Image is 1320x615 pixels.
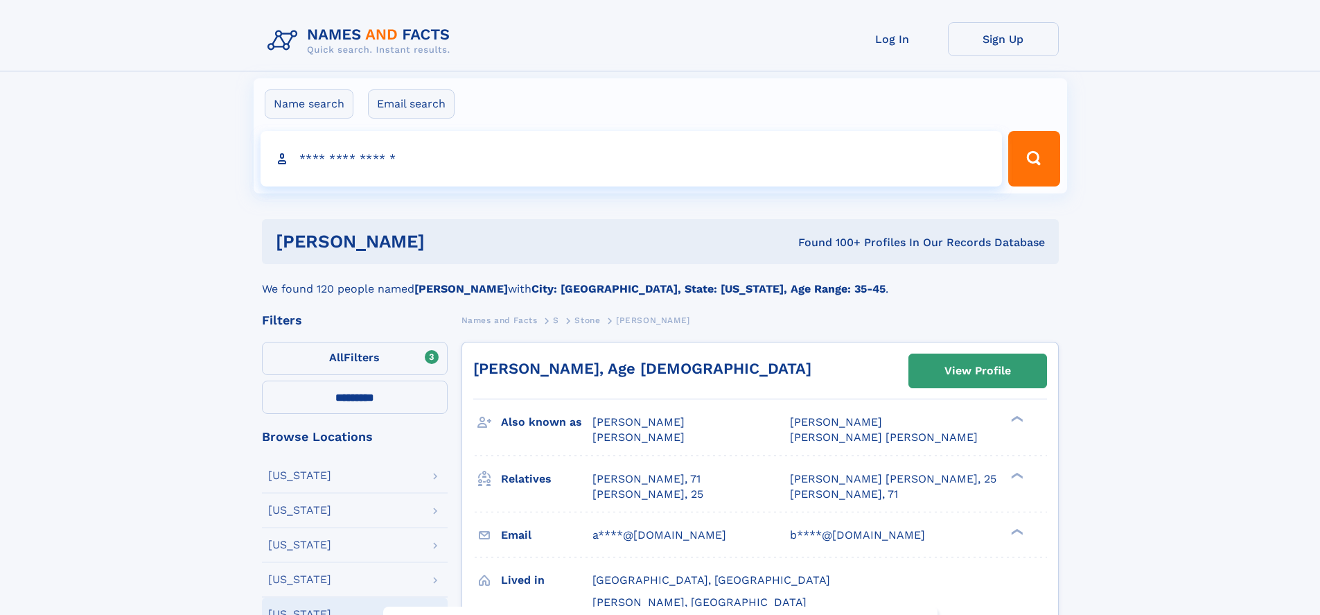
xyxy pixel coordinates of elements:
[414,282,508,295] b: [PERSON_NAME]
[611,235,1045,250] div: Found 100+ Profiles In Our Records Database
[461,311,538,329] a: Names and Facts
[268,539,331,551] div: [US_STATE]
[592,573,830,587] span: [GEOGRAPHIC_DATA], [GEOGRAPHIC_DATA]
[531,282,886,295] b: City: [GEOGRAPHIC_DATA], State: [US_STATE], Age Range: 35-45
[790,415,882,428] span: [PERSON_NAME]
[262,431,448,443] div: Browse Locations
[501,523,592,547] h3: Email
[268,505,331,516] div: [US_STATE]
[592,471,701,487] a: [PERSON_NAME], 71
[909,354,1046,388] a: View Profile
[592,415,685,428] span: [PERSON_NAME]
[262,264,1059,297] div: We found 120 people named with .
[368,89,455,119] label: Email search
[501,410,592,434] h3: Also known as
[790,487,898,502] a: [PERSON_NAME], 71
[592,487,703,502] a: [PERSON_NAME], 25
[262,314,448,327] div: Filters
[790,471,996,487] a: [PERSON_NAME] [PERSON_NAME], 25
[553,311,559,329] a: S
[1007,527,1024,536] div: ❯
[616,315,690,325] span: [PERSON_NAME]
[1008,131,1059,187] button: Search Button
[262,342,448,375] label: Filters
[837,22,948,56] a: Log In
[944,355,1011,387] div: View Profile
[329,351,344,364] span: All
[790,431,978,444] span: [PERSON_NAME] [PERSON_NAME]
[268,470,331,481] div: [US_STATE]
[262,22,461,60] img: Logo Names and Facts
[265,89,353,119] label: Name search
[1007,415,1024,424] div: ❯
[948,22,1059,56] a: Sign Up
[574,315,600,325] span: Stone
[553,315,559,325] span: S
[1007,471,1024,480] div: ❯
[574,311,600,329] a: Stone
[276,233,612,250] h1: [PERSON_NAME]
[501,569,592,592] h3: Lived in
[268,574,331,585] div: [US_STATE]
[501,467,592,491] h3: Relatives
[592,596,807,609] span: [PERSON_NAME], [GEOGRAPHIC_DATA]
[473,360,811,377] a: [PERSON_NAME], Age [DEMOGRAPHIC_DATA]
[592,431,685,444] span: [PERSON_NAME]
[261,131,1003,187] input: search input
